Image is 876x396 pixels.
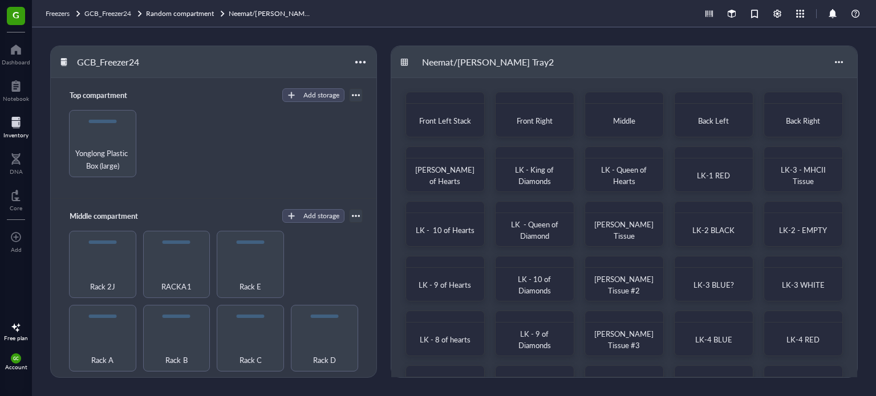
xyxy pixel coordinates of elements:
[313,354,336,366] span: Rack D
[64,208,143,224] div: Middle compartment
[84,8,144,19] a: GCB_Freezer24
[3,77,29,102] a: Notebook
[698,115,729,126] span: Back Left
[13,356,19,361] span: GC
[72,52,144,72] div: GCB_Freezer24
[146,8,314,19] a: Random compartmentNeemat/[PERSON_NAME] Tray2
[415,164,476,186] span: [PERSON_NAME] of Hearts
[518,273,553,296] span: LK - 10 of Diamonds
[5,364,27,370] div: Account
[240,280,261,293] span: Rack E
[46,9,70,18] span: Freezers
[613,115,635,126] span: Middle
[786,334,820,345] span: LK-4 RED
[601,164,648,186] span: LK - Queen of Hearts
[240,354,262,366] span: Rack C
[511,219,560,241] span: LK - Queen of Diamond
[10,186,22,211] a: Core
[282,88,344,102] button: Add storage
[2,59,30,66] div: Dashboard
[594,328,655,350] span: [PERSON_NAME] Tissue #3
[161,280,191,293] span: RACKA1
[74,147,131,172] span: Yonglong Plastic Box (large)
[781,164,828,186] span: LK-3 - MHCII Tissue
[594,273,655,296] span: [PERSON_NAME] Tissue #2
[46,8,82,19] a: Freezers
[10,205,22,211] div: Core
[64,87,133,103] div: Top compartment
[3,132,29,138] div: Inventory
[3,95,29,102] div: Notebook
[594,219,655,241] span: [PERSON_NAME] Tissue
[518,328,551,350] span: LK - 9 of Diamonds
[695,334,732,345] span: LK-4 BLUE
[91,354,113,366] span: Rack A
[517,115,553,126] span: Front Right
[782,279,825,290] span: LK-3 WHITE
[786,115,820,126] span: Back Right
[697,170,730,181] span: LK-1 RED
[84,9,131,18] span: GCB_Freezer24
[10,150,23,175] a: DNA
[90,280,115,293] span: Rack 2J
[13,7,19,22] span: G
[2,40,30,66] a: Dashboard
[303,211,339,221] div: Add storage
[693,279,734,290] span: LK-3 BLUE?
[11,246,22,253] div: Add
[417,52,559,72] div: Neemat/[PERSON_NAME] Tray2
[779,224,827,235] span: LK-2 - EMPTY
[420,334,471,345] span: LK - 8 of hearts
[4,334,28,341] div: Free plan
[419,279,471,290] span: LK - 9 of Hearts
[692,224,735,235] span: LK-2 BLACK
[165,354,187,366] span: Rack B
[419,115,471,126] span: Front Left Stack
[10,168,23,175] div: DNA
[416,224,474,235] span: LK - 10 of Hearts
[282,209,344,223] button: Add storage
[515,164,555,186] span: LK - King of Diamonds
[303,90,339,100] div: Add storage
[3,113,29,138] a: Inventory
